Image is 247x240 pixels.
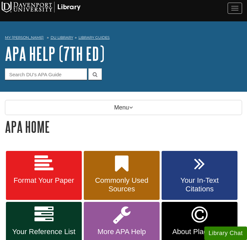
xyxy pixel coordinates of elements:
a: DU Library [51,35,73,40]
a: Format Your Paper [6,151,82,200]
span: Your Reference List [11,228,77,236]
span: Commonly Used Sources [89,176,155,193]
span: About Plagiarism [167,228,233,236]
a: My [PERSON_NAME] [5,35,44,40]
a: Library Guides [79,35,110,40]
p: Menu [5,100,242,115]
input: Search DU's APA Guide [5,68,87,80]
img: Davenport University Logo [2,2,80,12]
span: Your In-Text Citations [167,176,233,193]
span: Format Your Paper [11,176,77,185]
a: Your In-Text Citations [162,151,237,200]
a: APA Help (7th Ed) [5,43,104,64]
a: Commonly Used Sources [84,151,160,200]
h1: APA Home [5,118,242,135]
button: Library Chat [204,227,247,240]
span: More APA Help [89,228,155,236]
